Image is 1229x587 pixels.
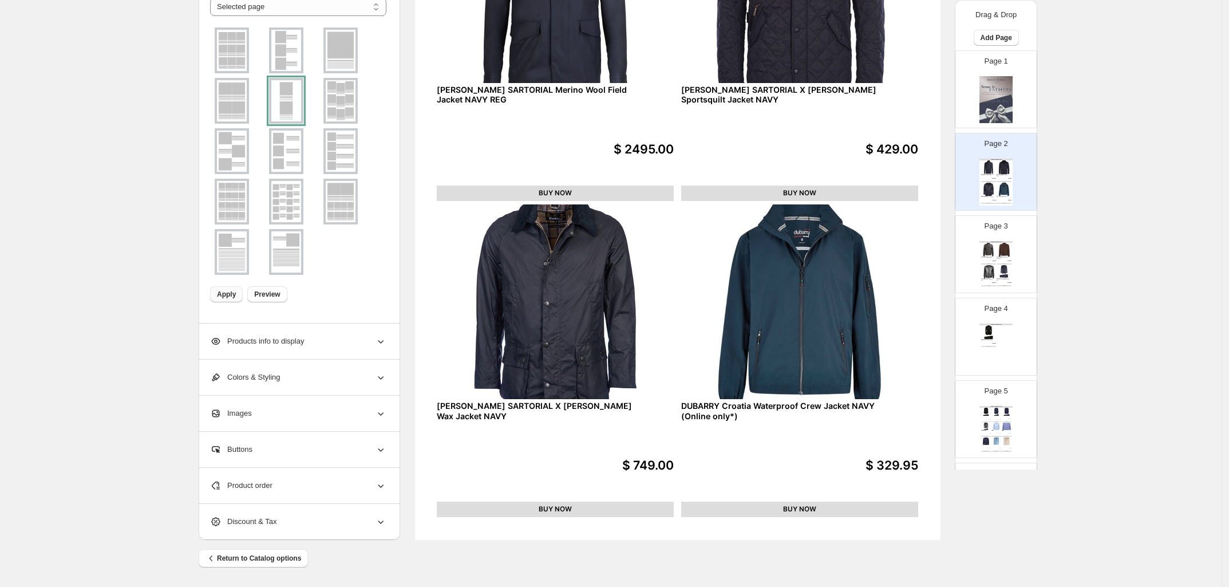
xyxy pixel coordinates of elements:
[985,56,1008,67] p: Page 1
[987,419,991,420] div: $ 2295.00
[991,282,995,283] div: $ 2295.00
[981,436,991,437] div: BUY NOW
[981,451,991,452] div: BUY NOW
[210,336,304,347] span: Products info to display
[997,181,1011,182] div: BUY NOW
[981,325,996,339] img: primaryImage
[254,290,280,299] span: Preview
[998,448,1001,449] div: $ 169.00
[271,30,301,71] img: g1x3v1
[1002,436,1011,437] div: BUY NOW
[217,131,247,172] img: g1x3v2
[210,408,252,419] span: Images
[210,372,280,383] span: Colors & Styling
[997,203,1011,204] div: BUY NOW
[997,183,1011,196] img: primaryImage
[841,142,918,157] div: $ 429.00
[981,174,994,175] div: [PERSON_NAME] SARTORIAL Merino Wool Field Jacket NAVY REG
[981,257,994,258] div: [PERSON_NAME] & CO Denim Zip Casual Jacket DARK DENIM
[681,502,918,517] div: BUY NOW
[247,286,287,302] button: Preview
[1002,451,1011,452] div: BUY NOW
[1006,178,1011,179] div: $ 429.00
[217,231,247,273] img: g1x1v2
[955,463,1037,541] div: Page 6NEW COLLECTIONS CatalogprimaryImage[PERSON_NAME] SARTORIAL Cotton Twill Long Sleeve Slim Sh...
[1008,419,1011,420] div: $ 1655.00
[985,385,1008,397] p: Page 5
[998,434,1001,434] div: $ 345.00
[955,133,1037,211] div: Page 2NEW COLLECTIONS CatalogprimaryImage[PERSON_NAME] SARTORIAL Merino Wool Field Jacket NAVY RE...
[206,553,301,564] span: Return to Catalog options
[979,76,1013,123] img: cover page
[271,231,301,273] img: g1x1v3
[981,438,991,445] img: primaryImage
[997,263,1011,265] div: BUY NOW
[1008,448,1011,449] div: $ 199.00
[217,181,247,222] img: g4x4v1
[981,263,996,265] div: BUY NOW
[979,406,1013,408] div: NEW COLLECTIONS Catalog
[437,401,641,420] div: [PERSON_NAME] SARTORIAL X [PERSON_NAME] Wax Jacket NAVY
[981,243,996,257] img: primaryImage
[841,458,918,473] div: $ 329.95
[326,131,355,172] img: g1x4v1
[981,181,996,182] div: BUY NOW
[1006,282,1011,283] div: $ 4269.00
[1002,438,1011,445] img: primaryImage
[991,445,998,446] div: [PERSON_NAME] SARTORIAL Single Cuff Cotton Linen Shirt BLUE
[1002,421,1011,423] div: BUY NOW
[681,204,918,400] img: primaryImage
[1002,445,1009,446] div: [PERSON_NAME] SARTORIAL Cotton Wool Check Casual Shirt MULTI
[991,451,1001,452] div: BUY NOW
[991,200,995,201] div: $ 749.00
[991,436,1001,437] div: BUY NOW
[326,181,355,222] img: g2x1_4x2v1
[271,181,301,222] img: g2x5v1
[997,160,1011,174] img: primaryImage
[981,278,994,281] div: [PERSON_NAME] & CO Nappa Leather Bomber Jacket BLACK REG
[217,290,236,299] span: Apply
[217,80,247,121] img: g2x2v1
[981,421,991,423] div: BUY NOW
[981,160,996,174] img: primaryImage
[437,186,674,201] div: BUY NOW
[981,33,1012,42] span: Add Page
[955,215,1037,293] div: Page 3NEW COLLECTIONS CatalogprimaryImage[PERSON_NAME] & CO Denim Zip Casual Jacket DARK DENIM$ 6...
[981,203,996,204] div: BUY NOW
[271,131,301,172] img: g1x3v3
[981,423,991,430] img: primaryImage
[981,196,994,197] div: [PERSON_NAME] SARTORIAL X [PERSON_NAME] Wax Jacket NAVY
[1006,200,1011,201] div: $ 329.95
[955,50,1037,128] div: Page 1cover page
[985,138,1008,149] p: Page 2
[997,285,1011,286] div: BUY NOW
[981,183,996,196] img: primaryImage
[985,220,1008,232] p: Page 3
[979,159,1013,160] div: NEW COLLECTIONS Catalog
[955,298,1037,376] div: Page 4NEW COLLECTIONS CatalogprimaryImage[PERSON_NAME] SARTORIAL Peak Collar Dinner Wool Suit BLA...
[991,438,1001,445] img: primaryImage
[210,286,243,302] button: Apply
[681,401,885,420] div: DUBARRY Croatia Waterproof Crew Jacket NAVY (Online only*)
[981,445,988,446] div: [PERSON_NAME] & SHARK Classic Poplin Cotton Shirt NAVY
[991,408,1001,415] img: primaryImage
[681,85,885,104] div: [PERSON_NAME] SARTORIAL X [PERSON_NAME] Sportsquilt Jacket NAVY
[1006,261,1011,262] div: $ 1995.00
[199,549,308,568] button: Return to Catalog options
[985,468,1008,479] p: Page 6
[997,196,1009,197] div: DUBARRY Croatia Waterproof Crew Jacket NAVY (Online only*)
[326,30,355,71] img: g1x1v1
[981,339,994,340] div: [PERSON_NAME] SARTORIAL Peak Collar Dinner Wool Suit BLACK REG
[1008,434,1011,434] div: $ 345.00
[981,285,996,286] div: BUY NOW
[981,346,996,347] div: BUY NOW
[998,419,1001,420] div: $ 3250.00
[981,408,991,415] img: primaryImage
[987,448,991,449] div: $ 345.00
[997,174,1009,176] div: [PERSON_NAME] SARTORIAL X [PERSON_NAME] Sportsquilt Jacket NAVY
[210,480,272,491] span: Product order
